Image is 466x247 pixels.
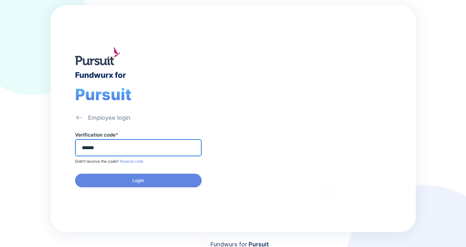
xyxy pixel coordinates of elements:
[75,47,120,65] img: logo.jpg
[270,99,344,115] div: Fundwurx
[75,174,202,187] button: Login
[132,177,144,184] span: Login
[75,132,118,138] label: Verification code
[270,128,381,146] div: Thank you for choosing Fundwurx as your partner in driving positive social impact!
[75,70,126,80] div: Fundwurx for
[75,159,119,164] span: Didn’t receive the code?
[270,91,321,97] div: Welcome to
[75,85,131,104] span: Pursuit
[88,114,130,122] div: Employee login
[119,159,143,164] span: Resend code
